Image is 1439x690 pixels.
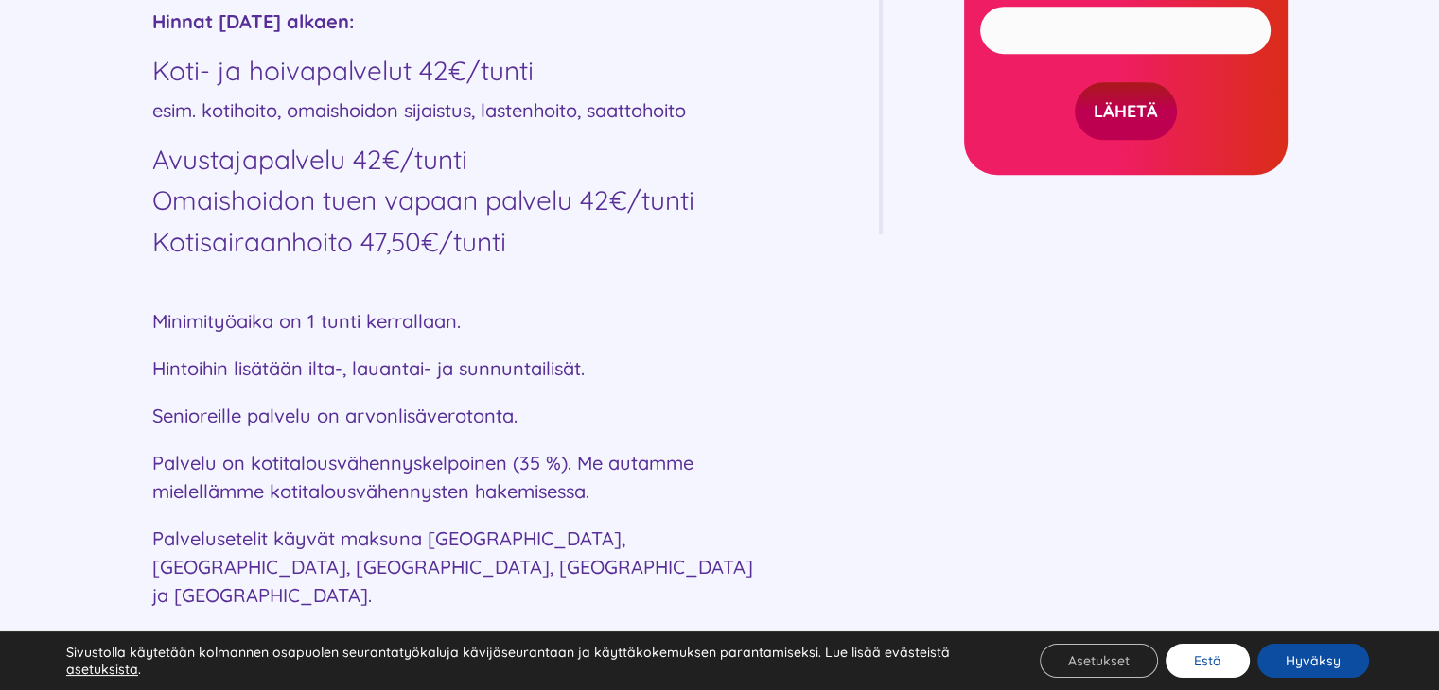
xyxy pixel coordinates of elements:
span: Omaishoidon tuen vapaan palvelu 42€/tunti [152,183,694,216]
button: Asetukset [1040,644,1158,678]
p: Maksutapa lasku. – Ei erillistä laskutuslisää. [152,629,765,657]
p: Minimityöaika on 1 tunti kerrallaan. [152,307,765,336]
p: esim. kotihoito, omaishoidon sijaistus, lastenhoito, saattohoito [152,96,765,125]
p: Senioreille palvelu on arvonlisäverotonta. [152,402,765,430]
button: Hyväksy [1257,644,1369,678]
button: Estä [1166,644,1250,678]
button: asetuksista [66,661,138,678]
input: LÄHETÄ [1075,82,1177,140]
h4: Avustajapalvelu 42€/tunti [152,144,765,176]
p: Palvelu on kotitalousvähennyskelpoinen (35 %). Me autamme mielellämme kotitalousvähennysten hakem... [152,449,765,506]
p: Hintoihin lisätään ilta-, lauantai- ja sunnuntailisät. [152,354,765,383]
p: Palvelusetelit käyvät maksuna [GEOGRAPHIC_DATA], [GEOGRAPHIC_DATA], [GEOGRAPHIC_DATA], [GEOGRAPHI... [152,525,765,610]
h4: Kotisairaanhoito 47,50€/tunti [152,226,765,258]
h4: Koti- ja hoivapalvelut 42€/tunti [152,55,765,87]
p: Sivustolla käytetään kolmannen osapuolen seurantatyökaluja kävijäseurantaan ja käyttäkokemuksen p... [66,644,992,678]
strong: Hinnat [DATE] alkaen: [152,9,354,33]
